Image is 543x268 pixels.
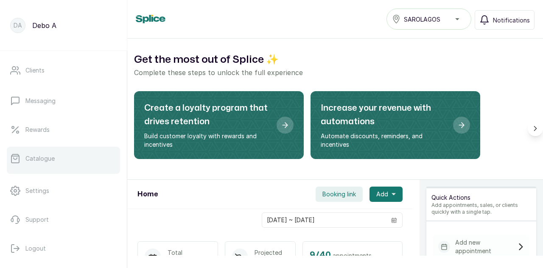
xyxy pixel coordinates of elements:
p: Logout [25,244,46,253]
div: Increase your revenue with automations [311,91,480,159]
p: Settings [25,187,49,195]
p: Projected sales [255,248,288,265]
input: Select date [262,213,386,227]
div: Create a loyalty program that drives retention [134,91,304,159]
h2: 9 / 40 [310,248,331,262]
p: DA [14,21,22,30]
span: Add [376,190,388,198]
h1: Home [137,189,158,199]
p: Automate discounts, reminders, and incentives [321,132,446,149]
p: Debo A [32,20,56,31]
p: Clients [25,66,45,75]
p: Add new appointment [455,238,518,255]
p: Complete these steps to unlock the full experience [134,67,536,78]
h2: Get the most out of Splice ✨ [134,52,536,67]
h2: Increase your revenue with automations [321,101,446,128]
p: Quick Actions [431,193,531,202]
span: SAROLAGOS [404,15,440,24]
a: Catalogue [7,147,120,170]
a: Messaging [7,89,120,113]
button: SAROLAGOS [386,8,471,30]
button: Scroll right [528,121,543,136]
h2: Create a loyalty program that drives retention [144,101,270,128]
p: Rewards [25,126,50,134]
button: Add [369,187,403,202]
button: Notifications [475,10,535,30]
button: Booking link [316,187,363,202]
a: Rewards [7,118,120,142]
p: Messaging [25,97,56,105]
span: Notifications [493,16,530,25]
button: Logout [7,237,120,260]
a: Clients [7,59,120,82]
span: Booking link [322,190,356,198]
svg: calendar [391,217,397,223]
p: Catalogue [25,154,55,163]
a: Settings [7,179,120,203]
p: Support [25,215,49,224]
p: Build customer loyalty with rewards and incentives [144,132,270,149]
p: Add appointments, sales, or clients quickly with a single tap. [431,202,531,215]
p: Total appointments [168,248,211,265]
a: Support [7,208,120,232]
